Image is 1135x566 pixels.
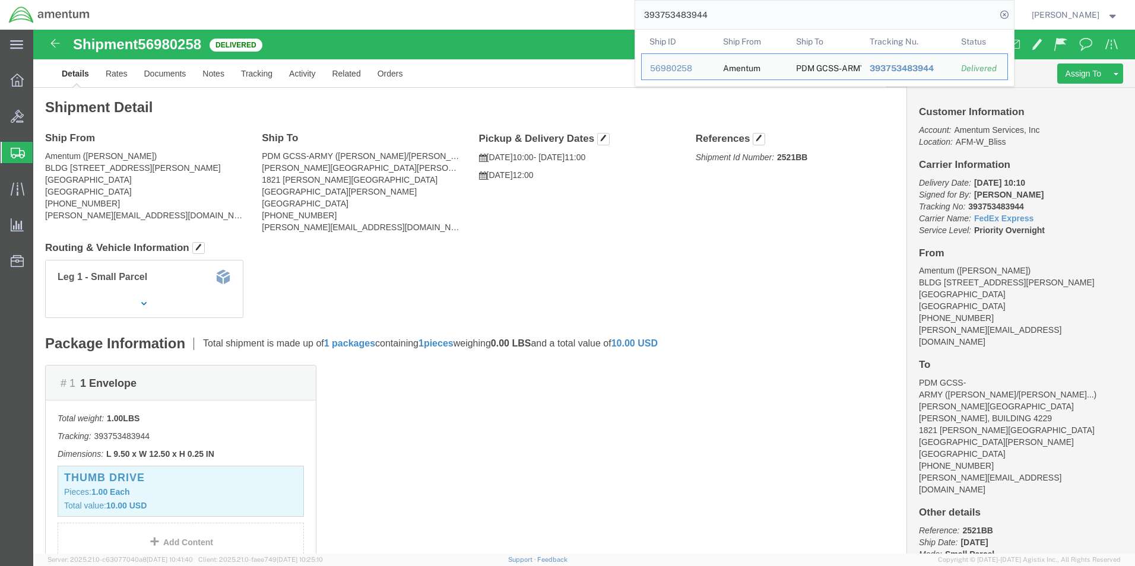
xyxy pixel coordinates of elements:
span: Regina Escobar [1032,8,1099,21]
span: 393753483944 [869,63,933,73]
table: Search Results [641,30,1014,86]
span: [DATE] 10:41:40 [147,556,193,563]
div: 393753483944 [869,62,944,75]
div: 56980258 [650,62,706,75]
th: Tracking Nu. [861,30,953,53]
a: Feedback [537,556,567,563]
div: Amentum [722,54,760,80]
th: Ship From [714,30,788,53]
button: [PERSON_NAME] [1031,8,1119,22]
span: Client: 2025.21.0-faee749 [198,556,323,563]
span: Server: 2025.21.0-c63077040a8 [47,556,193,563]
span: Copyright © [DATE]-[DATE] Agistix Inc., All Rights Reserved [938,555,1121,565]
img: logo [8,6,90,24]
a: Support [508,556,538,563]
iframe: FS Legacy Container [33,30,1135,554]
span: [DATE] 10:25:10 [277,556,323,563]
input: Search for shipment number, reference number [635,1,996,29]
div: PDM GCSS-ARMY [796,54,853,80]
th: Ship ID [641,30,715,53]
th: Ship To [788,30,861,53]
div: Delivered [961,62,999,75]
th: Status [953,30,1008,53]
